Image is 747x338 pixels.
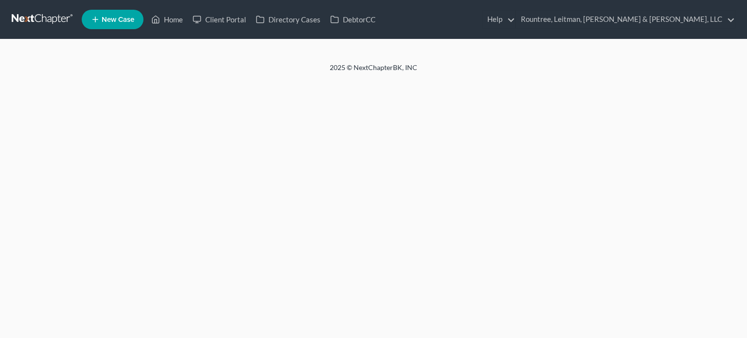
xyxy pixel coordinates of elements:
new-legal-case-button: New Case [82,10,143,29]
div: 2025 © NextChapterBK, INC [96,63,651,80]
a: Rountree, Leitman, [PERSON_NAME] & [PERSON_NAME], LLC [516,11,735,28]
a: Client Portal [188,11,251,28]
a: Home [146,11,188,28]
a: DebtorCC [325,11,380,28]
a: Directory Cases [251,11,325,28]
a: Help [482,11,515,28]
